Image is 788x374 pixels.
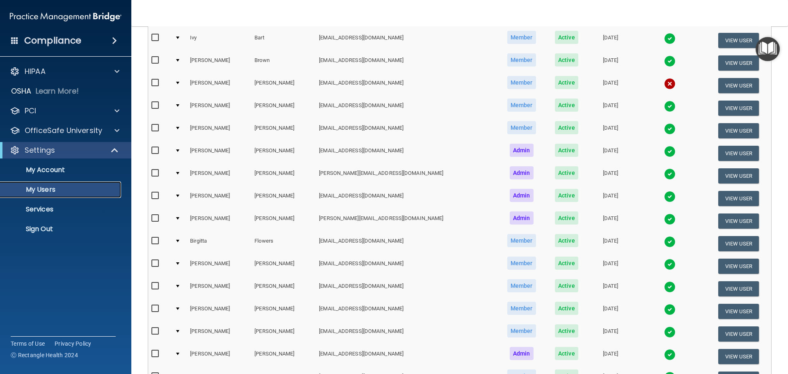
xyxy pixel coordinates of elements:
[251,187,316,210] td: [PERSON_NAME]
[555,53,578,67] span: Active
[251,345,316,368] td: [PERSON_NAME]
[5,225,117,233] p: Sign Out
[555,76,578,89] span: Active
[316,323,497,345] td: [EMAIL_ADDRESS][DOMAIN_NAME]
[587,119,634,142] td: [DATE]
[555,302,578,315] span: Active
[316,97,497,119] td: [EMAIL_ADDRESS][DOMAIN_NAME]
[587,52,634,74] td: [DATE]
[587,97,634,119] td: [DATE]
[251,210,316,232] td: [PERSON_NAME]
[718,304,759,319] button: View User
[187,74,251,97] td: [PERSON_NAME]
[587,187,634,210] td: [DATE]
[555,166,578,179] span: Active
[664,281,676,293] img: tick.e7d51cea.svg
[316,142,497,165] td: [EMAIL_ADDRESS][DOMAIN_NAME]
[11,351,78,359] span: Ⓒ Rectangle Health 2024
[187,165,251,187] td: [PERSON_NAME]
[251,300,316,323] td: [PERSON_NAME]
[25,106,36,116] p: PCI
[316,232,497,255] td: [EMAIL_ADDRESS][DOMAIN_NAME]
[510,166,534,179] span: Admin
[5,186,117,194] p: My Users
[664,146,676,157] img: tick.e7d51cea.svg
[664,33,676,44] img: tick.e7d51cea.svg
[187,142,251,165] td: [PERSON_NAME]
[25,145,55,155] p: Settings
[187,255,251,278] td: [PERSON_NAME]
[10,67,119,76] a: HIPAA
[187,210,251,232] td: [PERSON_NAME]
[510,189,534,202] span: Admin
[251,97,316,119] td: [PERSON_NAME]
[507,302,536,315] span: Member
[187,345,251,368] td: [PERSON_NAME]
[718,281,759,296] button: View User
[187,232,251,255] td: Birgitta
[316,119,497,142] td: [EMAIL_ADDRESS][DOMAIN_NAME]
[316,210,497,232] td: [PERSON_NAME][EMAIL_ADDRESS][DOMAIN_NAME]
[587,165,634,187] td: [DATE]
[555,211,578,225] span: Active
[555,279,578,292] span: Active
[664,168,676,180] img: tick.e7d51cea.svg
[251,278,316,300] td: [PERSON_NAME]
[25,67,46,76] p: HIPAA
[10,106,119,116] a: PCI
[187,97,251,119] td: [PERSON_NAME]
[10,145,119,155] a: Settings
[646,316,778,349] iframe: Drift Widget Chat Controller
[587,300,634,323] td: [DATE]
[507,76,536,89] span: Member
[555,257,578,270] span: Active
[555,324,578,337] span: Active
[251,255,316,278] td: [PERSON_NAME]
[718,213,759,229] button: View User
[10,9,121,25] img: PMB logo
[251,52,316,74] td: Brown
[555,31,578,44] span: Active
[587,255,634,278] td: [DATE]
[187,323,251,345] td: [PERSON_NAME]
[718,236,759,251] button: View User
[507,99,536,112] span: Member
[587,323,634,345] td: [DATE]
[187,119,251,142] td: [PERSON_NAME]
[555,121,578,134] span: Active
[756,37,780,61] button: Open Resource Center
[11,86,32,96] p: OSHA
[664,78,676,89] img: cross.ca9f0e7f.svg
[251,142,316,165] td: [PERSON_NAME]
[316,74,497,97] td: [EMAIL_ADDRESS][DOMAIN_NAME]
[55,340,92,348] a: Privacy Policy
[587,142,634,165] td: [DATE]
[587,210,634,232] td: [DATE]
[587,29,634,52] td: [DATE]
[251,232,316,255] td: Flowers
[664,213,676,225] img: tick.e7d51cea.svg
[664,191,676,202] img: tick.e7d51cea.svg
[587,74,634,97] td: [DATE]
[510,211,534,225] span: Admin
[187,278,251,300] td: [PERSON_NAME]
[11,340,45,348] a: Terms of Use
[10,126,119,135] a: OfficeSafe University
[316,52,497,74] td: [EMAIL_ADDRESS][DOMAIN_NAME]
[507,324,536,337] span: Member
[507,31,536,44] span: Member
[507,257,536,270] span: Member
[24,35,81,46] h4: Compliance
[587,278,634,300] td: [DATE]
[718,101,759,116] button: View User
[316,345,497,368] td: [EMAIL_ADDRESS][DOMAIN_NAME]
[664,123,676,135] img: tick.e7d51cea.svg
[718,191,759,206] button: View User
[664,55,676,67] img: tick.e7d51cea.svg
[187,29,251,52] td: Ivy
[187,300,251,323] td: [PERSON_NAME]
[187,187,251,210] td: [PERSON_NAME]
[507,53,536,67] span: Member
[555,234,578,247] span: Active
[718,33,759,48] button: View User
